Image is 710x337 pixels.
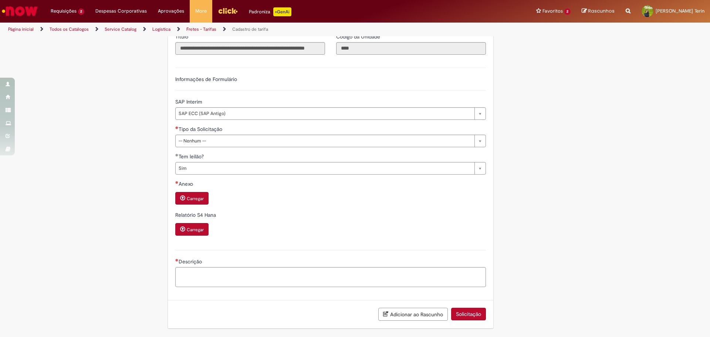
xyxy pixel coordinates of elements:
span: Necessários [175,126,179,129]
img: click_logo_yellow_360x200.png [218,5,238,16]
a: Rascunhos [582,8,615,15]
span: 2 [564,9,571,15]
button: Adicionar ao Rascunho [378,308,448,321]
span: Anexo [179,181,195,187]
span: Tem leilão? [179,153,205,160]
a: Todos os Catálogos [50,26,89,32]
input: Código da Unidade [336,42,486,55]
span: -- Nenhum -- [179,135,471,147]
a: Fretes - Tarifas [186,26,216,32]
span: [PERSON_NAME] Terin [656,8,704,14]
button: Carregar anexo de Relatório S4 Hana [175,223,209,236]
ul: Trilhas de página [6,23,468,36]
label: Informações de Formulário [175,76,237,82]
span: Aprovações [158,7,184,15]
textarea: Descrição [175,267,486,287]
span: Rascunhos [588,7,615,14]
span: Necessários [175,259,179,262]
span: Sim [179,162,471,174]
a: Service Catalog [105,26,136,32]
a: Cadastro de tarifa [232,26,268,32]
a: Logistica [152,26,170,32]
div: Padroniza [249,7,291,16]
button: Carregar anexo de Anexo Required [175,192,209,205]
span: Despesas Corporativas [95,7,147,15]
img: ServiceNow [1,4,39,18]
label: Somente leitura - Código da Unidade [336,33,382,40]
span: Descrição [179,258,203,265]
p: +GenAi [273,7,291,16]
span: Relatório S4 Hana [175,212,217,218]
span: Obrigatório Preenchido [175,154,179,156]
span: SAP ECC (SAP Antigo) [179,108,471,119]
span: Tipo da Solicitação [179,126,224,132]
span: Necessários [175,181,179,184]
small: Carregar [187,227,204,233]
span: SAP Interim [175,98,204,105]
input: Título [175,42,325,55]
label: Somente leitura - Título [175,33,190,40]
span: Favoritos [542,7,563,15]
a: Página inicial [8,26,34,32]
button: Solicitação [451,308,486,320]
small: Carregar [187,196,204,202]
span: 2 [78,9,84,15]
span: More [195,7,207,15]
span: Requisições [51,7,77,15]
